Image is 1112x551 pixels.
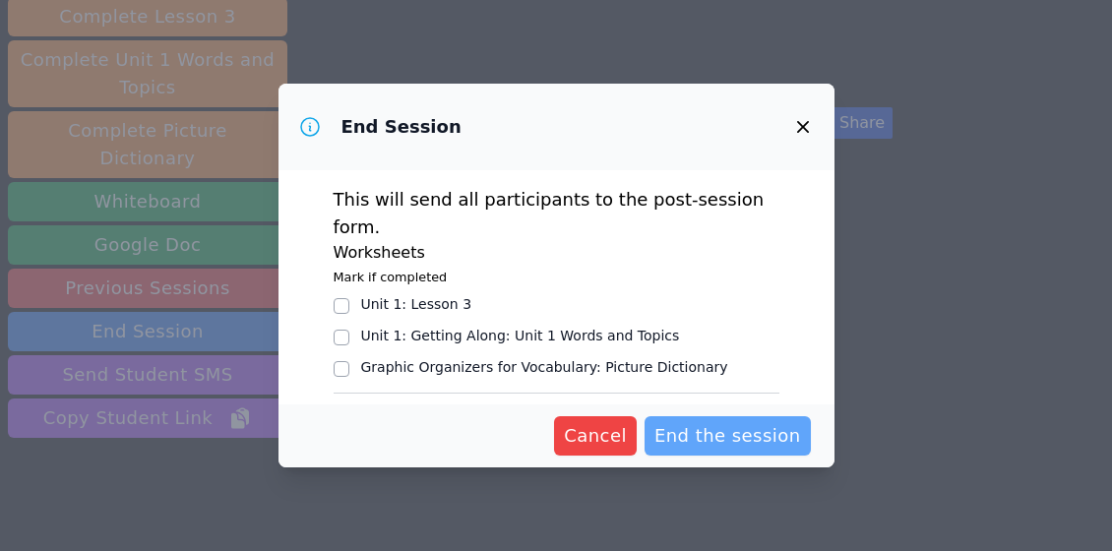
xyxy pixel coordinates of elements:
[361,326,680,345] div: Unit 1: Getting Along : Unit 1 Words and Topics
[334,401,779,455] legend: Did you or the student(s) experience any technical issues [DATE]?
[341,115,462,139] h3: End Session
[554,416,637,456] button: Cancel
[654,422,801,450] span: End the session
[334,241,779,265] h3: Worksheets
[334,270,448,284] small: Mark if completed
[645,416,811,456] button: End the session
[361,294,472,314] div: Unit 1 : Lesson 3
[361,357,728,377] div: Graphic Organizers for Vocabulary : Picture Dictionary
[564,422,627,450] span: Cancel
[334,186,779,241] p: This will send all participants to the post-session form.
